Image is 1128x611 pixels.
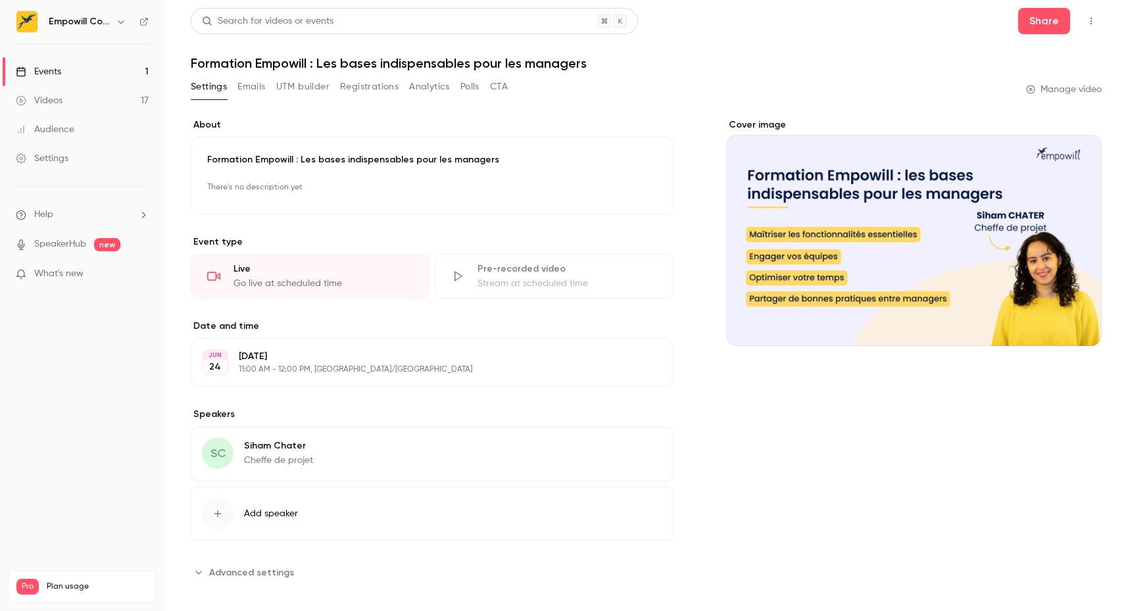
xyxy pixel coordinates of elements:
[34,267,84,281] span: What's new
[239,350,604,363] p: [DATE]
[233,262,413,276] div: Live
[191,76,227,97] button: Settings
[16,123,74,136] div: Audience
[191,118,674,132] label: About
[244,454,313,467] p: Cheffe de projet
[1018,8,1070,34] button: Share
[233,277,413,290] div: Go live at scheduled time
[191,254,429,299] div: LiveGo live at scheduled time
[244,439,313,452] p: Siham Chater
[191,487,674,541] button: Add speaker
[94,238,120,251] span: new
[191,55,1102,71] h1: Formation Empowill : Les bases indispensables pour les managers
[203,351,227,360] div: JUN
[726,118,1102,132] label: Cover image
[478,262,657,276] div: Pre-recorded video
[239,364,604,375] p: 11:00 AM - 12:00 PM, [GEOGRAPHIC_DATA]/[GEOGRAPHIC_DATA]
[16,65,61,78] div: Events
[191,235,674,249] p: Event type
[726,118,1102,346] section: Cover image
[460,76,479,97] button: Polls
[209,360,221,374] p: 24
[237,76,265,97] button: Emails
[209,566,294,579] span: Advanced settings
[207,153,657,166] p: Formation Empowill : Les bases indispensables pour les managers
[210,445,226,462] span: SC
[1026,83,1102,96] a: Manage video
[244,507,298,520] span: Add speaker
[490,76,508,97] button: CTA
[47,581,148,592] span: Plan usage
[191,320,674,333] label: Date and time
[34,237,86,251] a: SpeakerHub
[191,408,674,421] label: Speakers
[409,76,450,97] button: Analytics
[191,562,674,583] section: Advanced settings
[133,268,149,280] iframe: Noticeable Trigger
[202,14,333,28] div: Search for videos or events
[191,426,674,481] div: SCSiham ChaterCheffe de projet
[16,208,149,222] li: help-dropdown-opener
[49,15,110,28] h6: Empowill Community
[34,208,53,222] span: Help
[191,562,302,583] button: Advanced settings
[478,277,657,290] div: Stream at scheduled time
[276,76,330,97] button: UTM builder
[340,76,399,97] button: Registrations
[16,579,39,595] span: Pro
[16,152,68,165] div: Settings
[16,94,62,107] div: Videos
[16,11,37,32] img: Empowill Community
[207,177,657,198] p: There's no description yet
[435,254,674,299] div: Pre-recorded videoStream at scheduled time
